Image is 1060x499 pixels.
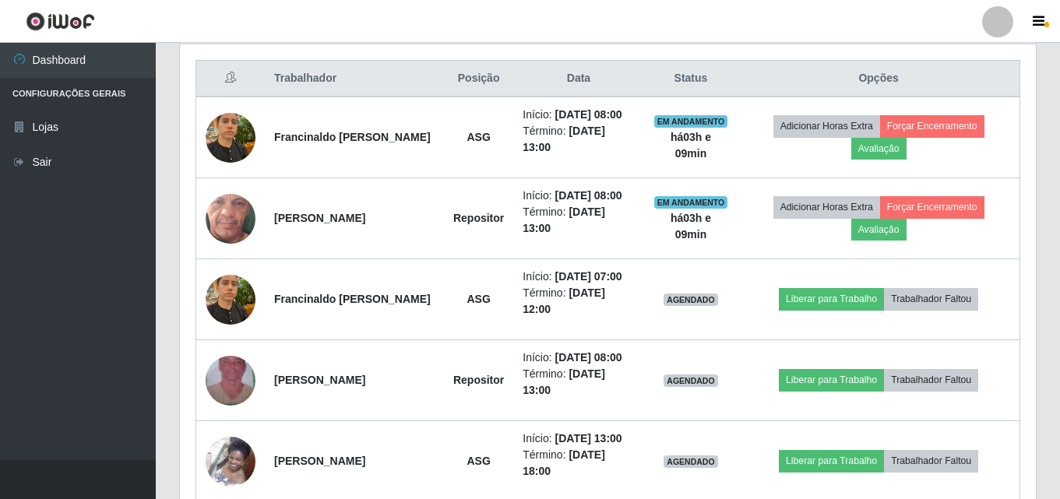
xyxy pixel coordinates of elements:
[265,61,444,97] th: Trabalhador
[779,288,884,310] button: Liberar para Trabalho
[779,450,884,472] button: Liberar para Trabalho
[654,115,728,128] span: EM ANDAMENTO
[851,219,907,241] button: Avaliação
[206,163,255,274] img: 1725533937755.jpeg
[467,131,490,143] strong: ASG
[206,104,255,170] img: 1743036619624.jpeg
[773,115,880,137] button: Adicionar Horas Extra
[513,61,643,97] th: Data
[884,369,978,391] button: Trabalhador Faltou
[274,131,431,143] strong: Francinaldo [PERSON_NAME]
[523,204,634,237] li: Término:
[274,212,365,224] strong: [PERSON_NAME]
[274,374,365,386] strong: [PERSON_NAME]
[523,107,634,123] li: Início:
[453,212,504,224] strong: Repositor
[779,369,884,391] button: Liberar para Trabalho
[555,270,622,283] time: [DATE] 07:00
[851,138,907,160] button: Avaliação
[523,430,634,447] li: Início:
[671,131,711,160] strong: há 03 h e 09 min
[523,447,634,480] li: Término:
[523,366,634,399] li: Término:
[523,285,634,318] li: Término:
[738,61,1020,97] th: Opções
[523,350,634,366] li: Início:
[555,108,622,121] time: [DATE] 08:00
[671,212,711,241] strong: há 03 h e 09 min
[206,336,255,425] img: 1753305167583.jpeg
[523,269,634,285] li: Início:
[644,61,738,97] th: Status
[523,123,634,156] li: Término:
[664,455,718,468] span: AGENDADO
[880,115,984,137] button: Forçar Encerramento
[773,196,880,218] button: Adicionar Horas Extra
[467,455,490,467] strong: ASG
[884,288,978,310] button: Trabalhador Faltou
[206,266,255,332] img: 1743036619624.jpeg
[453,374,504,386] strong: Repositor
[467,293,490,305] strong: ASG
[274,293,431,305] strong: Francinaldo [PERSON_NAME]
[523,188,634,204] li: Início:
[274,455,365,467] strong: [PERSON_NAME]
[206,428,255,494] img: 1751936244534.jpeg
[884,450,978,472] button: Trabalhador Faltou
[664,374,718,387] span: AGENDADO
[444,61,513,97] th: Posição
[555,432,622,445] time: [DATE] 13:00
[555,351,622,364] time: [DATE] 08:00
[664,293,718,306] span: AGENDADO
[654,196,728,209] span: EM ANDAMENTO
[880,196,984,218] button: Forçar Encerramento
[26,12,95,31] img: CoreUI Logo
[555,189,622,202] time: [DATE] 08:00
